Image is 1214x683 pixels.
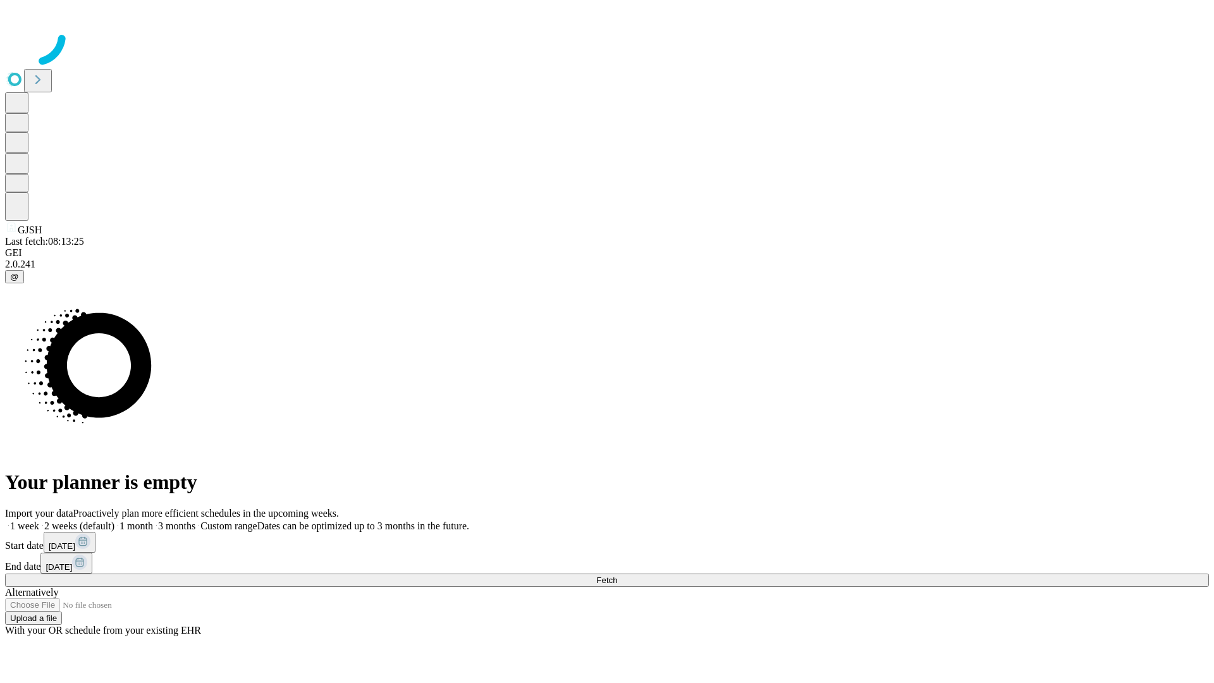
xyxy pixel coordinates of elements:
[73,508,339,519] span: Proactively plan more efficient schedules in the upcoming weeks.
[5,587,58,598] span: Alternatively
[5,508,73,519] span: Import your data
[257,520,469,531] span: Dates can be optimized up to 3 months in the future.
[10,520,39,531] span: 1 week
[44,532,95,553] button: [DATE]
[5,471,1209,494] h1: Your planner is empty
[46,562,72,572] span: [DATE]
[44,520,114,531] span: 2 weeks (default)
[5,612,62,625] button: Upload a file
[5,574,1209,587] button: Fetch
[5,553,1209,574] div: End date
[18,225,42,235] span: GJSH
[5,236,84,247] span: Last fetch: 08:13:25
[158,520,195,531] span: 3 months
[5,625,201,636] span: With your OR schedule from your existing EHR
[5,270,24,283] button: @
[120,520,153,531] span: 1 month
[10,272,19,281] span: @
[5,532,1209,553] div: Start date
[596,575,617,585] span: Fetch
[5,247,1209,259] div: GEI
[40,553,92,574] button: [DATE]
[5,259,1209,270] div: 2.0.241
[200,520,257,531] span: Custom range
[49,541,75,551] span: [DATE]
